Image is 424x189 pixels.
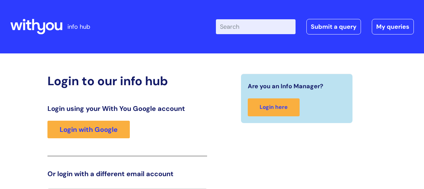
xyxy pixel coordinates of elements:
[248,98,300,116] a: Login here
[306,19,361,34] a: Submit a query
[47,74,207,88] h2: Login to our info hub
[372,19,414,34] a: My queries
[216,19,296,34] input: Search
[47,170,207,178] h3: Or login with a different email account
[47,104,207,113] h3: Login using your With You Google account
[67,21,90,32] p: info hub
[248,81,323,92] span: Are you an Info Manager?
[47,121,130,138] a: Login with Google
